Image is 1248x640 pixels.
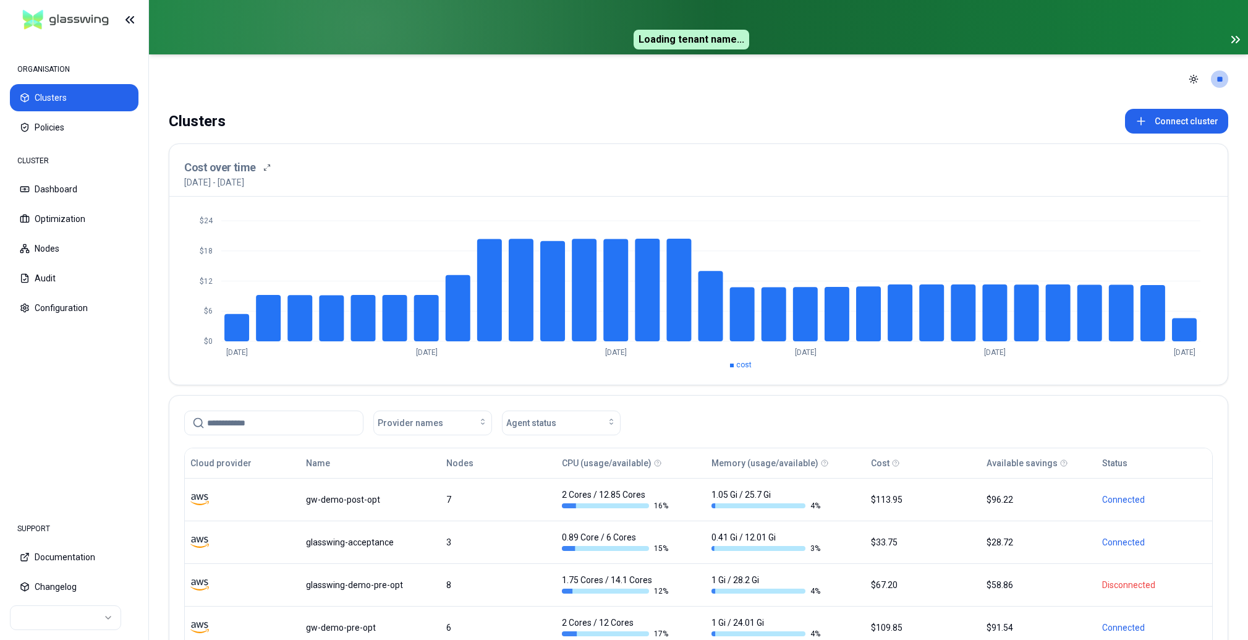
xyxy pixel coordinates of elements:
h3: Cost over time [184,159,256,176]
div: 12 % [562,586,671,596]
div: 2 Cores / 12 Cores [562,617,671,639]
tspan: [DATE] [984,348,1006,357]
div: 0.89 Core / 6 Cores [562,531,671,553]
button: Optimization [10,205,138,233]
div: 1 Gi / 28.2 Gi [711,574,820,596]
div: 6 [446,621,551,634]
div: glasswing-demo-pre-opt [306,579,435,591]
div: $109.85 [871,621,975,634]
tspan: $24 [200,216,213,225]
tspan: $18 [200,247,213,255]
div: glasswing-acceptance [306,536,435,548]
div: Clusters [169,109,226,134]
div: 4 % [711,501,820,511]
tspan: [DATE] [1174,348,1195,357]
span: Loading tenant name... [634,30,749,49]
div: gw-demo-pre-opt [306,621,435,634]
button: Agent status [502,411,621,435]
div: $33.75 [871,536,975,548]
img: GlassWing [18,6,114,35]
button: Nodes [10,235,138,262]
div: 1.75 Cores / 14.1 Cores [562,574,671,596]
div: 4 % [711,629,820,639]
button: Changelog [10,573,138,600]
button: Audit [10,265,138,292]
div: gw-demo-post-opt [306,493,435,506]
div: 17 % [562,629,671,639]
button: Connect cluster [1125,109,1228,134]
div: 2 Cores / 12.85 Cores [562,489,671,511]
div: 8 [446,579,551,591]
span: Provider names [378,417,443,429]
div: Disconnected [1102,579,1207,591]
div: $28.72 [987,536,1091,548]
tspan: $6 [204,307,213,315]
div: $67.20 [871,579,975,591]
div: ORGANISATION [10,57,138,82]
img: aws [190,618,209,637]
button: Policies [10,114,138,141]
div: 1.05 Gi / 25.7 Gi [711,489,820,511]
div: Connected [1102,493,1207,506]
div: Connected [1102,536,1207,548]
span: cost [736,361,752,369]
tspan: [DATE] [795,348,817,357]
tspan: [DATE] [226,348,248,357]
button: Available savings [987,451,1058,476]
div: 7 [446,493,551,506]
tspan: $12 [200,277,213,286]
div: $113.95 [871,493,975,506]
div: SUPPORT [10,516,138,541]
div: Connected [1102,621,1207,634]
span: Agent status [506,417,556,429]
div: Status [1102,457,1127,469]
div: 3 % [711,544,820,553]
div: 16 % [562,501,671,511]
div: 15 % [562,544,671,553]
button: Clusters [10,84,138,111]
div: 1 Gi / 24.01 Gi [711,617,820,639]
button: Documentation [10,544,138,571]
button: Cost [871,451,889,476]
button: CPU (usage/available) [562,451,652,476]
div: 3 [446,536,551,548]
div: 4 % [711,586,820,596]
img: aws [190,576,209,594]
img: aws [190,533,209,552]
tspan: [DATE] [416,348,438,357]
button: Provider names [373,411,492,435]
button: Name [306,451,330,476]
div: CLUSTER [10,148,138,173]
div: $58.86 [987,579,1091,591]
img: aws [190,490,209,509]
button: Configuration [10,294,138,322]
tspan: $0 [204,337,213,346]
div: $96.22 [987,493,1091,506]
p: [DATE] - [DATE] [184,176,244,189]
button: Dashboard [10,176,138,203]
div: 0.41 Gi / 12.01 Gi [711,531,820,553]
button: Nodes [446,451,473,476]
button: Cloud provider [190,451,252,476]
button: Memory (usage/available) [711,451,818,476]
div: $91.54 [987,621,1091,634]
tspan: [DATE] [605,348,627,357]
